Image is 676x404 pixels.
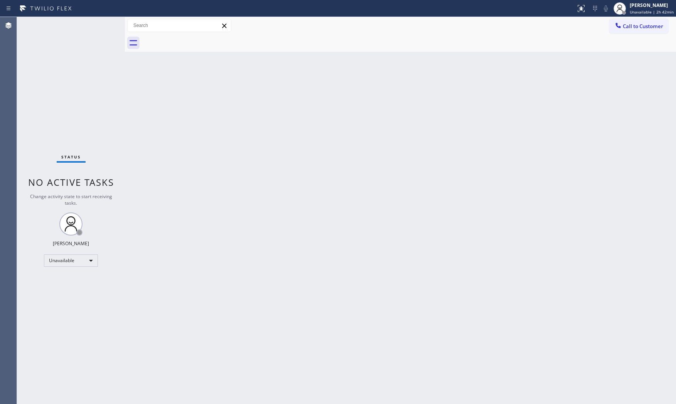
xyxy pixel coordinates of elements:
div: [PERSON_NAME] [53,240,89,247]
div: Unavailable [44,254,98,267]
div: [PERSON_NAME] [630,2,674,8]
span: No active tasks [28,176,114,189]
button: Mute [600,3,611,14]
span: Call to Customer [623,23,663,30]
button: Call to Customer [609,19,668,34]
input: Search [128,19,231,32]
span: Status [61,154,81,160]
span: Unavailable | 2h 42min [630,9,674,15]
span: Change activity state to start receiving tasks. [30,193,112,206]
